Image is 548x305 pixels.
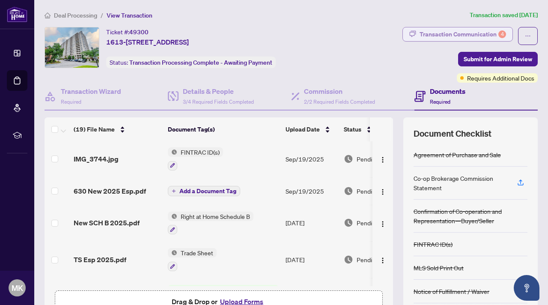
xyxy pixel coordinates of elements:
[464,52,532,66] span: Submit for Admin Review
[177,285,279,294] span: Commission Statement Sent to Lawyer
[357,255,399,264] span: Pending Review
[45,12,51,18] span: home
[168,248,177,257] img: Status Icon
[168,212,177,221] img: Status Icon
[376,253,390,266] button: Logo
[414,239,453,249] div: FINTRAC ID(s)
[414,206,527,225] div: Confirmation of Co-operation and Representation—Buyer/Seller
[177,248,217,257] span: Trade Sheet
[414,263,464,272] div: MLS Sold Print Out
[376,216,390,230] button: Logo
[74,254,126,265] span: TS Esp 2025.pdf
[74,154,119,164] span: IMG_3744.jpg
[467,73,534,83] span: Requires Additional Docs
[168,212,253,235] button: Status IconRight at Home Schedule B
[304,99,375,105] span: 2/2 Required Fields Completed
[183,99,254,105] span: 3/4 Required Fields Completed
[344,255,353,264] img: Document Status
[282,241,340,278] td: [DATE]
[286,125,320,134] span: Upload Date
[101,10,103,20] li: /
[7,6,27,22] img: logo
[45,27,99,68] img: IMG-E12197499_1.jpg
[525,33,531,39] span: ellipsis
[344,218,353,227] img: Document Status
[61,86,121,96] h4: Transaction Wizard
[357,154,399,164] span: Pending Review
[74,125,115,134] span: (19) File Name
[74,218,140,228] span: New SCH B 2025.pdf
[340,117,413,141] th: Status
[379,221,386,227] img: Logo
[282,205,340,242] td: [DATE]
[282,117,340,141] th: Upload Date
[129,59,272,66] span: Transaction Processing Complete - Awaiting Payment
[61,99,81,105] span: Required
[414,128,491,140] span: Document Checklist
[168,147,223,170] button: Status IconFINTRAC ID(s)
[179,188,236,194] span: Add a Document Tag
[344,186,353,196] img: Document Status
[282,141,340,177] td: Sep/19/2025
[420,27,506,41] div: Transaction Communication
[414,173,507,192] div: Co-op Brokerage Commission Statement
[107,12,152,19] span: View Transaction
[376,152,390,166] button: Logo
[357,218,399,227] span: Pending Review
[183,86,254,96] h4: Details & People
[106,37,189,47] span: 1613-[STREET_ADDRESS]
[168,186,240,196] button: Add a Document Tag
[344,125,361,134] span: Status
[54,12,97,19] span: Deal Processing
[402,27,513,42] button: Transaction Communication4
[414,150,501,159] div: Agreement of Purchase and Sale
[414,287,489,296] div: Notice of Fulfillment / Waiver
[304,86,375,96] h4: Commission
[106,57,276,68] div: Status:
[168,248,217,271] button: Status IconTrade Sheet
[498,30,506,38] div: 4
[74,186,146,196] span: 630 New 2025 Esp.pdf
[129,28,149,36] span: 49300
[357,186,399,196] span: Pending Review
[430,86,465,96] h4: Documents
[70,117,164,141] th: (19) File Name
[168,185,240,197] button: Add a Document Tag
[376,184,390,198] button: Logo
[177,147,223,157] span: FINTRAC ID(s)
[379,156,386,163] img: Logo
[379,188,386,195] img: Logo
[470,10,538,20] article: Transaction saved [DATE]
[177,212,253,221] span: Right at Home Schedule B
[430,99,450,105] span: Required
[344,154,353,164] img: Document Status
[164,117,282,141] th: Document Tag(s)
[168,285,177,294] img: Status Icon
[379,257,386,264] img: Logo
[458,52,538,66] button: Submit for Admin Review
[12,282,23,294] span: MK
[168,147,177,157] img: Status Icon
[514,275,539,301] button: Open asap
[172,189,176,193] span: plus
[282,177,340,205] td: Sep/19/2025
[106,27,149,37] div: Ticket #:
